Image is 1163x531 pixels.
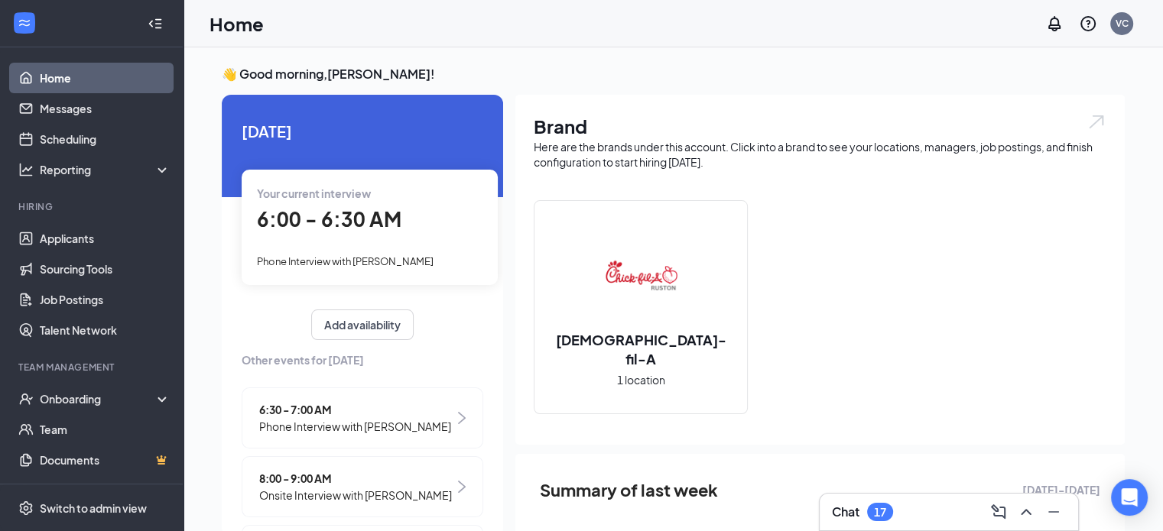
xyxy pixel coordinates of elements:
span: Your current interview [257,186,371,200]
a: SurveysCrown [40,475,171,506]
h3: Chat [832,503,859,520]
a: Sourcing Tools [40,254,171,284]
div: 17 [874,506,886,519]
a: Job Postings [40,284,171,315]
a: Applicants [40,223,171,254]
a: DocumentsCrown [40,445,171,475]
span: Phone Interview with [PERSON_NAME] [257,255,434,267]
span: Other events for [DATE] [242,351,483,368]
svg: ChevronUp [1017,503,1035,521]
div: Reporting [40,162,171,177]
span: [DATE] - [DATE] [1022,481,1100,498]
svg: Minimize [1044,503,1063,521]
img: Chick-fil-A [592,226,690,324]
a: Messages [40,93,171,124]
div: Open Intercom Messenger [1111,479,1148,516]
span: 1 location [617,371,665,388]
svg: ComposeMessage [989,503,1008,521]
span: Onsite Interview with [PERSON_NAME] [259,487,452,503]
h1: Brand [534,113,1106,139]
a: Scheduling [40,124,171,154]
div: Hiring [18,200,167,213]
h3: 👋 Good morning, [PERSON_NAME] ! [222,66,1125,83]
h2: [DEMOGRAPHIC_DATA]-fil-A [534,330,747,368]
button: Add availability [311,309,414,340]
span: 8:00 - 9:00 AM [259,470,452,487]
span: Summary of last week [540,477,718,503]
a: Team [40,414,171,445]
a: Talent Network [40,315,171,345]
button: ComposeMessage [986,500,1011,524]
button: Minimize [1041,500,1066,524]
span: 6:30 - 7:00 AM [259,401,451,418]
div: VC [1116,17,1129,30]
img: open.6027fd2a22e1237b5b06.svg [1087,113,1106,131]
svg: QuestionInfo [1079,15,1097,33]
svg: Collapse [148,16,163,31]
button: ChevronUp [1014,500,1038,524]
h1: Home [210,11,264,37]
svg: WorkstreamLogo [17,15,32,31]
div: Team Management [18,361,167,374]
svg: UserCheck [18,391,34,406]
div: Here are the brands under this account. Click into a brand to see your locations, managers, job p... [534,139,1106,170]
svg: Notifications [1045,15,1064,33]
div: Switch to admin view [40,500,147,516]
span: 6:00 - 6:30 AM [257,206,401,232]
span: Phone Interview with [PERSON_NAME] [259,418,451,435]
svg: Analysis [18,162,34,177]
span: [DATE] [242,119,483,143]
a: Home [40,63,171,93]
div: Onboarding [40,391,158,406]
svg: Settings [18,500,34,516]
